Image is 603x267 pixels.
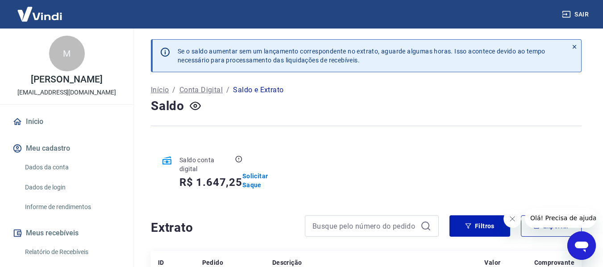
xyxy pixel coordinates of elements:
a: Solicitar Saque [242,172,279,189]
a: Início [151,85,169,95]
a: Início [11,112,123,131]
button: Meu cadastro [11,139,123,158]
a: Dados da conta [21,158,123,177]
iframe: Fechar mensagem [503,210,521,228]
button: Meus recebíveis [11,223,123,243]
p: Se o saldo aumentar sem um lançamento correspondente no extrato, aguarde algumas horas. Isso acon... [178,47,545,65]
p: / [172,85,175,95]
button: Sair [560,6,592,23]
h4: Extrato [151,219,294,237]
p: Saldo conta digital [179,156,233,173]
p: Valor [484,258,500,267]
h4: Saldo [151,97,184,115]
p: [PERSON_NAME] [31,75,102,84]
p: Saldo e Extrato [233,85,283,95]
p: ID [158,258,164,267]
iframe: Botão para abrir a janela de mensagens [567,231,596,260]
a: Informe de rendimentos [21,198,123,216]
h5: R$ 1.647,25 [179,175,242,189]
p: / [226,85,229,95]
img: Vindi [11,0,69,28]
p: Descrição [272,258,302,267]
input: Busque pelo número do pedido [312,219,417,233]
a: Conta Digital [179,85,223,95]
div: M [49,36,85,71]
p: [EMAIL_ADDRESS][DOMAIN_NAME] [17,88,116,97]
button: Filtros [449,215,510,237]
p: Comprovante [534,258,574,267]
p: Pedido [202,258,223,267]
span: Olá! Precisa de ajuda? [5,6,75,13]
a: Dados de login [21,178,123,197]
a: Relatório de Recebíveis [21,243,123,261]
iframe: Mensagem da empresa [525,208,596,228]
